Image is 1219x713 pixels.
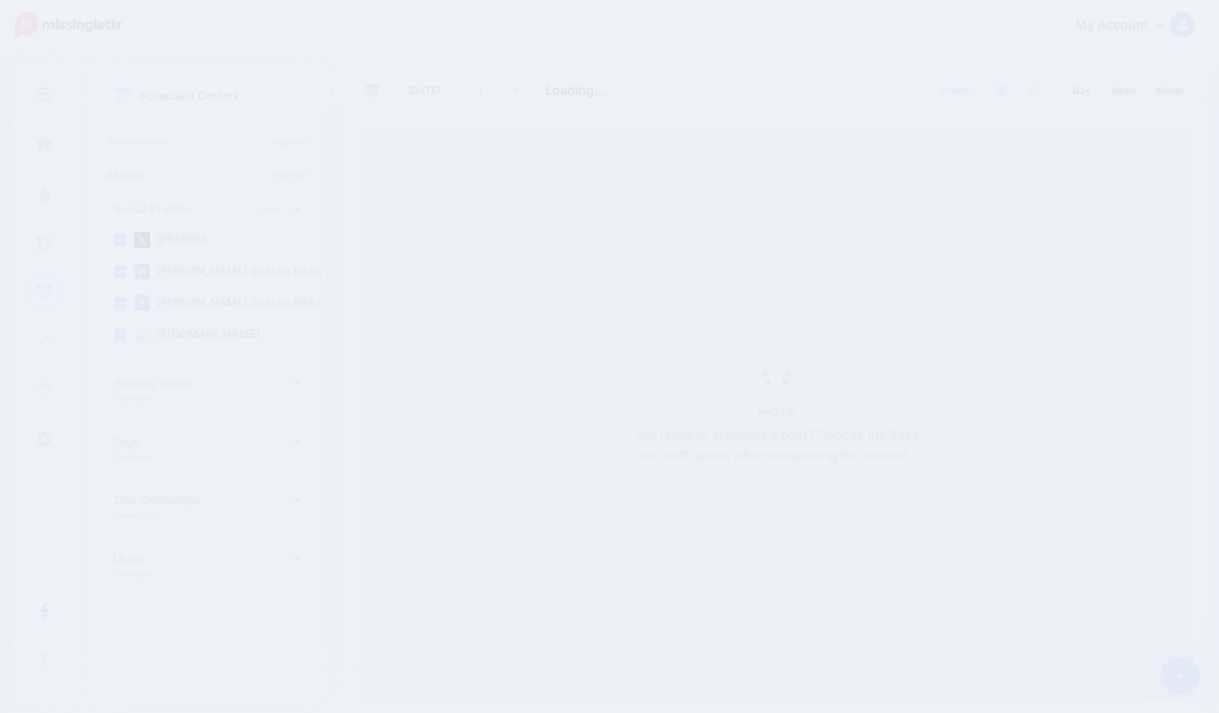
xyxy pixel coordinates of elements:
p: Not ready to schedule a post? Choose the Save as Draft option when composing the content. [629,425,925,466]
h4: Drip Campaigns [114,494,293,505]
a: Add [249,202,285,216]
img: facebook-square.png [134,295,150,311]
a: Drafts [931,77,980,105]
p: Viewing all [114,452,153,461]
img: menu.png [36,87,52,101]
img: facebook-grey-square.png [1028,85,1040,97]
a: Week [1101,78,1146,103]
img: bluesky-square.png [134,327,150,343]
p: Viewing all [114,569,153,578]
p: Viewing all [114,510,153,520]
label: [PERSON_NAME] Special Risks, … [134,295,339,311]
h4: Posting Status [114,377,293,388]
img: linkedin-square.png [134,264,150,280]
a: Upgrade [274,137,307,146]
img: twitter-square.png [134,232,150,248]
h5: PRO TIP [629,407,925,418]
img: paragraph-boxed.png [995,84,1008,97]
p: Scheduled Posts [107,137,307,145]
label: @[DOMAIN_NAME] [134,327,260,343]
a: Day [1063,78,1100,103]
a: My Account [1059,6,1195,45]
span: Drafts [941,86,970,96]
h4: Tags [114,436,293,447]
a: [DATE] [393,77,456,105]
a: Clear All [273,170,307,179]
img: calendar.png [114,87,131,104]
a: Month [1146,78,1194,103]
h4: Filters [107,170,307,182]
span: Loading... [545,82,606,98]
img: Missinglettr [15,12,122,39]
img: calendar-grey-darker.png [365,84,379,98]
p: Scheduled Content [139,90,239,101]
h4: Social Profiles [114,204,249,215]
h4: Users [114,553,293,564]
label: @BSRINS [134,232,208,248]
p: Viewing all [114,393,153,403]
label: [PERSON_NAME] Special Risks (… [134,264,340,280]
